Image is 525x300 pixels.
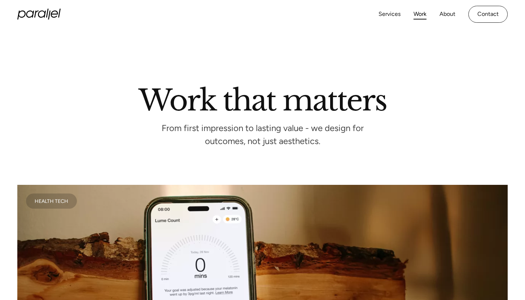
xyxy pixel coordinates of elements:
a: home [17,9,61,19]
a: Services [379,9,401,19]
p: From first impression to lasting value - we design for outcomes, not just aesthetics. [154,125,371,144]
a: About [439,9,455,19]
div: Health Tech [35,199,68,203]
a: Contact [468,6,508,23]
h2: Work that matters [57,86,468,111]
a: Work [414,9,426,19]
